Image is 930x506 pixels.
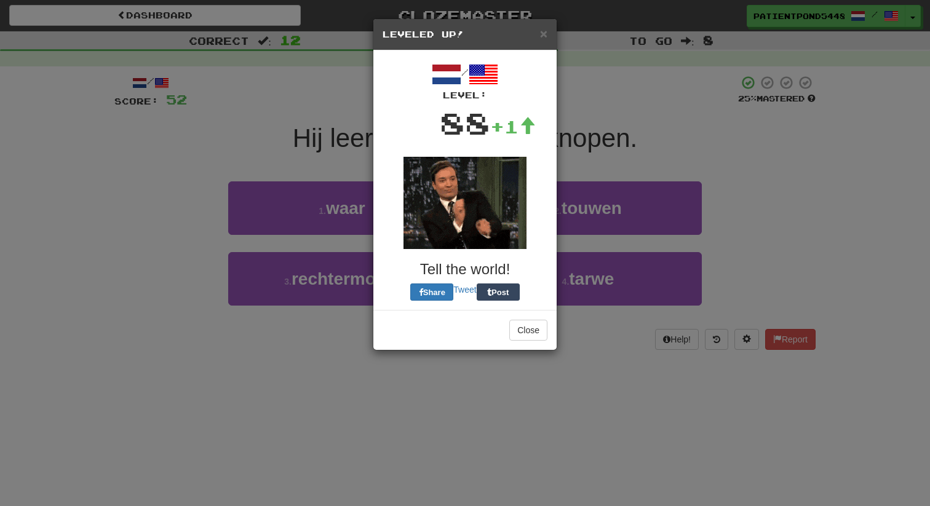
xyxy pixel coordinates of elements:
img: fallon-a20d7af9049159056f982dd0e4b796b9edb7b1d2ba2b0a6725921925e8bac842.gif [403,157,527,249]
button: Post [477,283,520,301]
button: Close [509,320,547,341]
h3: Tell the world! [383,261,547,277]
h5: Leveled Up! [383,28,547,41]
span: × [540,26,547,41]
div: / [383,60,547,101]
button: Close [540,27,547,40]
div: Level: [383,89,547,101]
a: Tweet [453,285,476,295]
button: Share [410,283,453,301]
div: +1 [490,114,536,139]
div: 88 [440,101,490,144]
